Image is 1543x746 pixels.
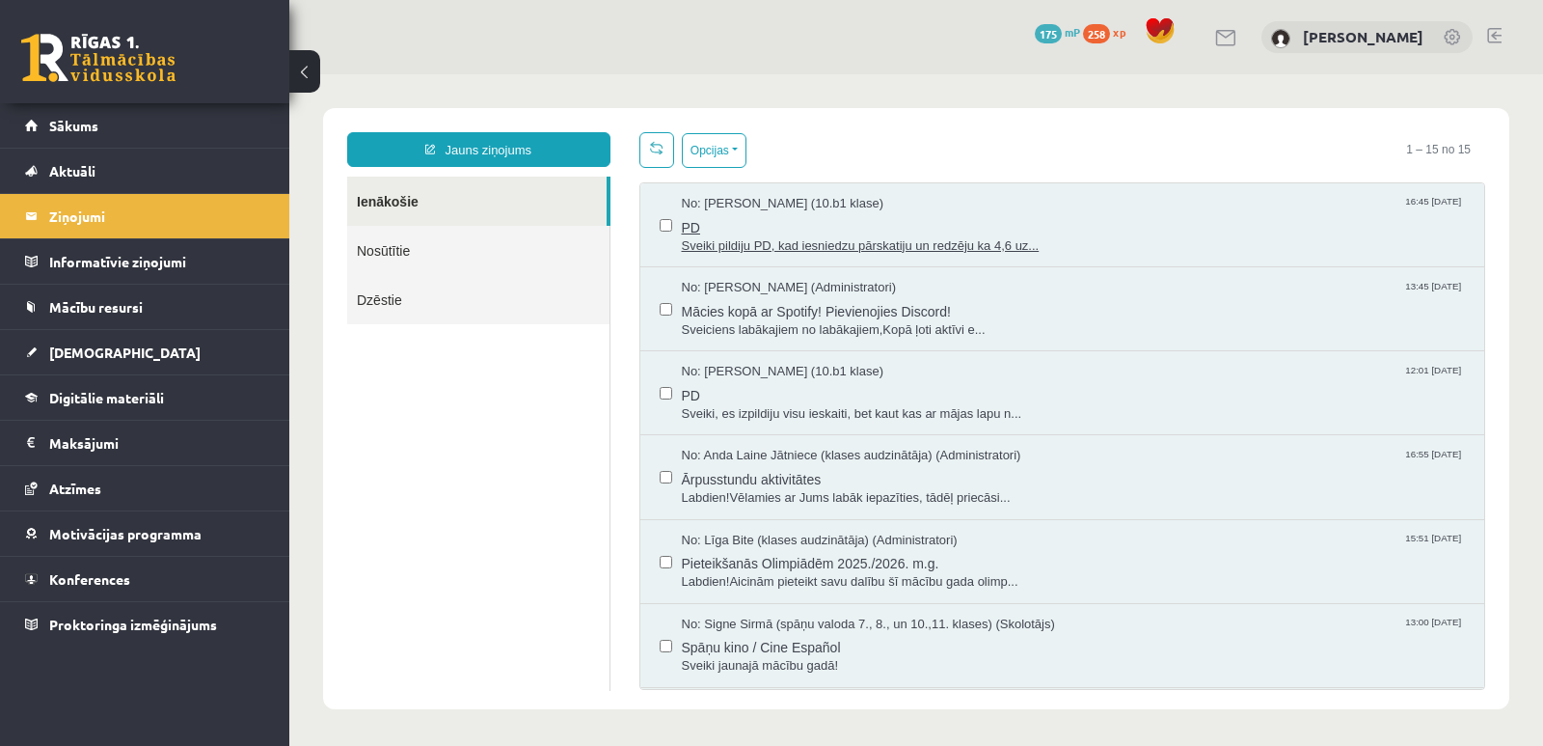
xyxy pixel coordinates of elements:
span: Motivācijas programma [49,525,202,542]
span: Pieteikšanās Olimpiādēm 2025./2026. m.g. [393,475,1177,499]
span: Mācību resursi [49,298,143,316]
span: mP [1065,24,1080,40]
a: Nosūtītie [58,152,320,201]
span: 258 [1083,24,1110,43]
span: Labdien!Aicinām pieteikt savu dalību šī mācību gada olimp... [393,499,1177,517]
button: Opcijas [393,59,457,94]
a: 175 mP [1035,24,1080,40]
span: No: [PERSON_NAME] (10.b1 klase) [393,121,595,139]
span: Atzīmes [49,480,101,497]
a: 258 xp [1083,24,1135,40]
span: Sveiki pildiju PD, kad iesniedzu pārskatiju un redzēju ka 4,6 uz... [393,163,1177,181]
a: Aktuāli [25,149,265,193]
a: Digitālie materiāli [25,375,265,420]
span: No: [PERSON_NAME] (Administratori) [393,205,608,223]
a: No: Anda Laine Jātniece (klases audzinātāja) (Administratori) 16:55 [DATE] Ārpusstundu aktivitāte... [393,373,1177,432]
span: Sveiciens labākajiem no labākajiem,Kopā ļoti aktīvi e... [393,247,1177,265]
legend: Ziņojumi [49,194,265,238]
span: No: Anda Laine Jātniece (klases audzinātāja) (Administratori) [393,373,732,391]
span: PD [393,307,1177,331]
span: 1 – 15 no 15 [1102,58,1196,93]
span: No: Signe Sirmā (spāņu valoda 7., 8., un 10.,11. klases) (Skolotājs) [393,541,766,560]
span: [DEMOGRAPHIC_DATA] [49,344,201,361]
a: Informatīvie ziņojumi [25,239,265,284]
a: Ziņojumi [25,194,265,238]
a: No: [PERSON_NAME] (10.b1 klase) 12:01 [DATE] PD Sveiki, es izpildiju visu ieskaiti, bet kaut kas ... [393,289,1177,348]
a: Atzīmes [25,466,265,511]
span: 16:45 [DATE] [1112,121,1176,135]
a: Konferences [25,557,265,601]
span: Sākums [49,117,98,134]
a: Proktoringa izmēģinājums [25,602,265,647]
a: Mācību resursi [25,285,265,329]
span: PD [393,139,1177,163]
span: xp [1113,24,1125,40]
span: Mācies kopā ar Spotify! Pievienojies Discord! [393,223,1177,247]
span: Ārpusstundu aktivitātes [393,391,1177,415]
img: Amālija Gabrene [1271,29,1290,48]
a: Motivācijas programma [25,511,265,556]
a: Dzēstie [58,201,320,250]
span: 16:55 [DATE] [1112,373,1176,387]
span: Konferences [49,570,130,588]
a: Sākums [25,103,265,148]
span: Spāņu kino / Cine Español [393,559,1177,583]
span: 15:51 [DATE] [1112,457,1176,472]
span: 12:01 [DATE] [1112,289,1176,303]
legend: Informatīvie ziņojumi [49,239,265,284]
span: No: Līga Bite (klases audzinātāja) (Administratori) [393,457,668,476]
a: Rīgas 1. Tālmācības vidusskola [21,34,176,82]
a: No: [PERSON_NAME] (10.b1 klase) 16:45 [DATE] PD Sveiki pildiju PD, kad iesniedzu pārskatiju un re... [393,121,1177,180]
span: 13:00 [DATE] [1112,541,1176,556]
a: Ienākošie [58,102,317,152]
span: Aktuāli [49,162,95,180]
a: Jauns ziņojums [58,58,321,93]
span: Digitālie materiāli [49,389,164,406]
a: Maksājumi [25,421,265,465]
span: 175 [1035,24,1062,43]
a: [PERSON_NAME] [1303,27,1423,46]
span: No: [PERSON_NAME] (10.b1 klase) [393,289,595,307]
span: Sveiki jaunajā mācību gadā! [393,583,1177,601]
a: No: [PERSON_NAME] (Administratori) 13:45 [DATE] Mācies kopā ar Spotify! Pievienojies Discord! Sve... [393,205,1177,264]
span: Proktoringa izmēģinājums [49,616,217,633]
legend: Maksājumi [49,421,265,465]
a: No: Līga Bite (klases audzinātāja) (Administratori) 15:51 [DATE] Pieteikšanās Olimpiādēm 2025./20... [393,457,1177,517]
span: Sveiki, es izpildiju visu ieskaiti, bet kaut kas ar mājas lapu n... [393,331,1177,349]
span: Labdien!Vēlamies ar Jums labāk iepazīties, tādēļ priecāsi... [393,415,1177,433]
span: 13:45 [DATE] [1112,205,1176,219]
a: [DEMOGRAPHIC_DATA] [25,330,265,374]
a: No: Signe Sirmā (spāņu valoda 7., 8., un 10.,11. klases) (Skolotājs) 13:00 [DATE] Spāņu kino / Ci... [393,541,1177,601]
